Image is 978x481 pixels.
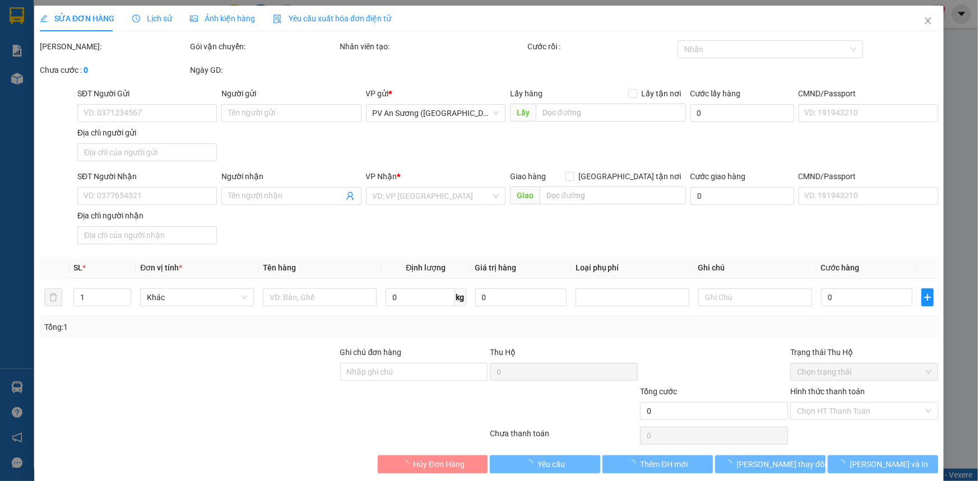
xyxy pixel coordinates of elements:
[690,104,794,122] input: Cước lấy hàng
[821,263,860,272] span: Cước hàng
[715,455,826,473] button: [PERSON_NAME] thay đổi
[924,16,933,25] span: close
[366,172,397,181] span: VP Nhận
[84,66,88,74] b: 0
[40,15,48,22] span: edit
[921,288,934,306] button: plus
[690,187,794,205] input: Cước giao hàng
[640,387,677,396] span: Tổng cước
[378,455,488,473] button: Hủy Đơn Hàng
[132,14,172,23] span: Lịch sử
[273,15,282,24] img: icon
[537,458,565,470] span: Yêu cầu
[838,460,850,468] span: loading
[525,460,537,468] span: loading
[602,455,713,473] button: Thêm ĐH mới
[490,348,516,357] span: Thu Hộ
[340,40,526,53] div: Nhân viên tạo:
[574,170,686,183] span: [GEOGRAPHIC_DATA] tận nơi
[44,321,378,333] div: Tổng: 1
[489,427,639,447] div: Chưa thanh toán
[628,460,640,468] span: loading
[690,172,746,181] label: Cước giao hàng
[724,460,736,468] span: loading
[346,192,355,200] span: user-add
[263,263,296,272] span: Tên hàng
[221,170,361,183] div: Người nhận
[797,363,931,380] span: Chọn trạng thái
[637,87,686,100] span: Lấy tận nơi
[77,127,217,139] div: Địa chỉ người gửi
[77,143,217,161] input: Địa chỉ của người gửi
[510,172,546,181] span: Giao hàng
[799,170,938,183] div: CMND/Passport
[273,14,391,23] span: Yêu cầu xuất hóa đơn điện tử
[455,288,466,306] span: kg
[850,458,929,470] span: [PERSON_NAME] và In
[790,387,865,396] label: Hình thức thanh toán
[73,263,82,272] span: SL
[736,458,826,470] span: [PERSON_NAME] thay đổi
[44,288,62,306] button: delete
[790,346,938,358] div: Trạng thái Thu Hộ
[510,186,540,204] span: Giao
[406,263,446,272] span: Định lượng
[77,209,217,222] div: Địa chỉ người nhận
[40,14,114,23] span: SỬA ĐƠN HÀNG
[340,348,402,357] label: Ghi chú đơn hàng
[401,460,413,468] span: loading
[147,289,247,306] span: Khác
[527,40,675,53] div: Cước rồi :
[510,89,543,98] span: Lấy hàng
[698,288,812,306] input: Ghi Chú
[640,458,688,470] span: Thêm ĐH mới
[221,87,361,100] div: Người gửi
[413,458,465,470] span: Hủy Đơn Hàng
[190,64,338,76] div: Ngày GD:
[373,105,499,122] span: PV An Sương (Hàng Hóa)
[571,257,694,279] th: Loại phụ phí
[77,226,217,244] input: Địa chỉ của người nhận
[366,87,506,100] div: VP gửi
[694,257,817,279] th: Ghi chú
[77,87,217,100] div: SĐT Người Gửi
[510,104,536,122] span: Lấy
[263,288,377,306] input: VD: Bàn, Ghế
[922,293,933,302] span: plus
[40,64,188,76] div: Chưa cước :
[690,89,741,98] label: Cước lấy hàng
[340,363,488,381] input: Ghi chú đơn hàng
[540,186,686,204] input: Dọc đường
[828,455,938,473] button: [PERSON_NAME] và In
[190,15,198,22] span: picture
[799,87,938,100] div: CMND/Passport
[40,40,188,53] div: [PERSON_NAME]:
[190,14,255,23] span: Ảnh kiện hàng
[490,455,601,473] button: Yêu cầu
[912,6,944,37] button: Close
[132,15,140,22] span: clock-circle
[190,40,338,53] div: Gói vận chuyển:
[536,104,686,122] input: Dọc đường
[77,170,217,183] div: SĐT Người Nhận
[475,263,517,272] span: Giá trị hàng
[140,263,182,272] span: Đơn vị tính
